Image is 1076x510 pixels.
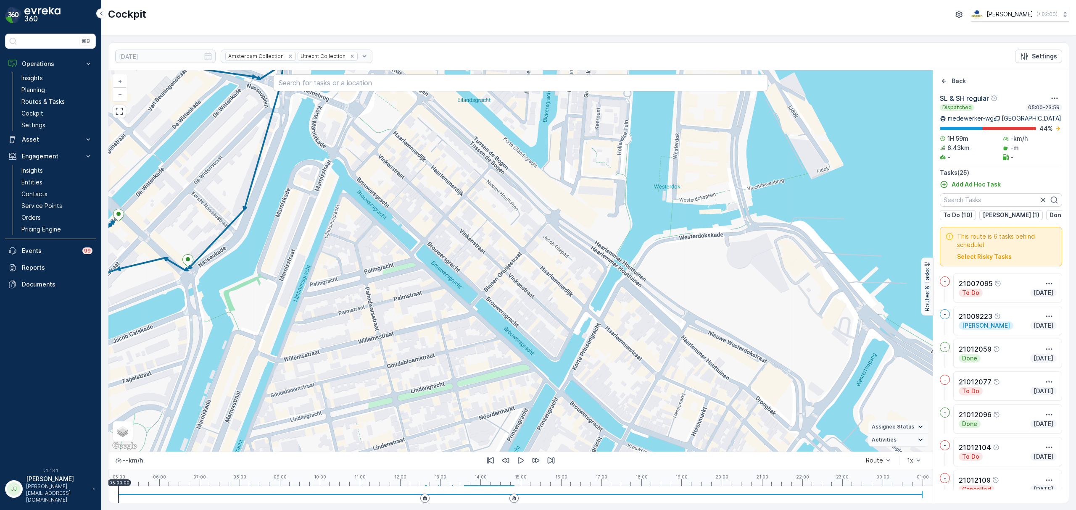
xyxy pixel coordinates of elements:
[944,442,946,449] p: -
[959,311,992,321] p: 21009223
[5,7,22,24] img: logo
[596,474,607,479] p: 17:00
[952,180,1001,189] p: Add Ad Hoc Task
[5,55,96,72] button: Operations
[944,409,946,416] p: -
[153,474,166,479] p: 06:00
[18,165,96,176] a: Insights
[26,475,88,483] p: [PERSON_NAME]
[993,411,1000,418] div: Help Tooltip Icon
[959,442,991,452] p: 21012104
[836,474,849,479] p: 23:00
[961,420,978,428] p: Done
[941,104,973,111] p: Dispatched
[993,379,1000,385] div: Help Tooltip Icon
[971,10,983,19] img: basis-logo_rgb2x.png
[1010,153,1013,161] p: -
[18,200,96,212] a: Service Points
[1033,387,1054,395] p: [DATE]
[118,90,122,97] span: −
[944,278,946,285] p: -
[1033,289,1054,297] p: [DATE]
[108,8,146,21] p: Cockpit
[866,457,883,464] div: Route
[475,474,487,479] p: 14:00
[944,311,946,318] p: -
[1033,321,1054,330] p: [DATE]
[715,474,728,479] p: 20:00
[957,252,1012,261] p: Select Risky Tasks
[111,441,138,452] a: Open this area in Google Maps (opens a new window)
[21,97,65,106] p: Routes & Tasks
[5,276,96,293] a: Documents
[394,474,406,479] p: 12:00
[636,474,648,479] p: 18:00
[961,321,1011,330] p: [PERSON_NAME]
[314,474,326,479] p: 10:00
[979,210,1043,220] button: [PERSON_NAME] (1)
[21,190,47,198] p: Contacts
[957,232,1057,249] span: This route is 6 tasks behind schedule!
[1033,354,1054,363] p: [DATE]
[233,474,246,479] p: 08:00
[21,166,43,175] p: Insights
[1036,11,1058,18] p: ( +02:00 )
[18,188,96,200] a: Contacts
[22,280,92,289] p: Documents
[18,84,96,96] a: Planning
[22,263,92,272] p: Reports
[82,38,90,45] p: ⌘B
[959,279,993,289] p: 21007095
[21,86,45,94] p: Planning
[515,474,527,479] p: 15:00
[18,119,96,131] a: Settings
[18,176,96,188] a: Entities
[113,474,125,479] p: 05:00
[21,109,43,118] p: Cockpit
[947,144,970,152] p: 6.43km
[18,223,96,235] a: Pricing Engine
[868,434,928,447] summary: Activities
[756,474,768,479] p: 21:00
[22,135,79,144] p: Asset
[961,354,978,363] p: Done
[872,436,897,443] span: Activities
[948,114,994,123] p: medewerker-wg
[1039,124,1053,133] p: 44 %
[944,475,946,481] p: -
[21,74,43,82] p: Insights
[940,193,1062,207] input: Search Tasks
[994,313,1001,320] div: Help Tooltip Icon
[959,410,992,420] p: 21012096
[961,485,992,494] p: Cancelled
[947,134,968,143] p: 1H 59m
[947,153,950,161] p: -
[109,480,129,485] p: 05:00:00
[944,344,946,350] p: -
[18,96,96,108] a: Routes & Tasks
[959,377,992,387] p: 21012077
[113,422,132,441] a: Layers
[868,421,928,434] summary: Assignee Status
[555,474,567,479] p: 16:00
[5,148,96,165] button: Engagement
[991,95,997,102] div: Help Tooltip Icon
[1010,144,1019,152] p: -m
[961,289,980,297] p: To Do
[940,180,1001,189] a: Add Ad Hoc Task
[1027,104,1060,111] p: 05:00-23:59
[872,423,914,430] span: Assignee Status
[940,210,976,220] button: To Do (10)
[21,202,62,210] p: Service Points
[22,152,79,160] p: Engagement
[940,168,1062,177] p: Tasks ( 25 )
[354,474,366,479] p: 11:00
[21,178,42,187] p: Entities
[943,211,973,219] p: To Do (10)
[22,247,77,255] p: Events
[193,474,206,479] p: 07:00
[796,474,809,479] p: 22:00
[992,477,999,484] div: Help Tooltip Icon
[1033,485,1054,494] p: [DATE]
[971,7,1069,22] button: [PERSON_NAME](+02:00)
